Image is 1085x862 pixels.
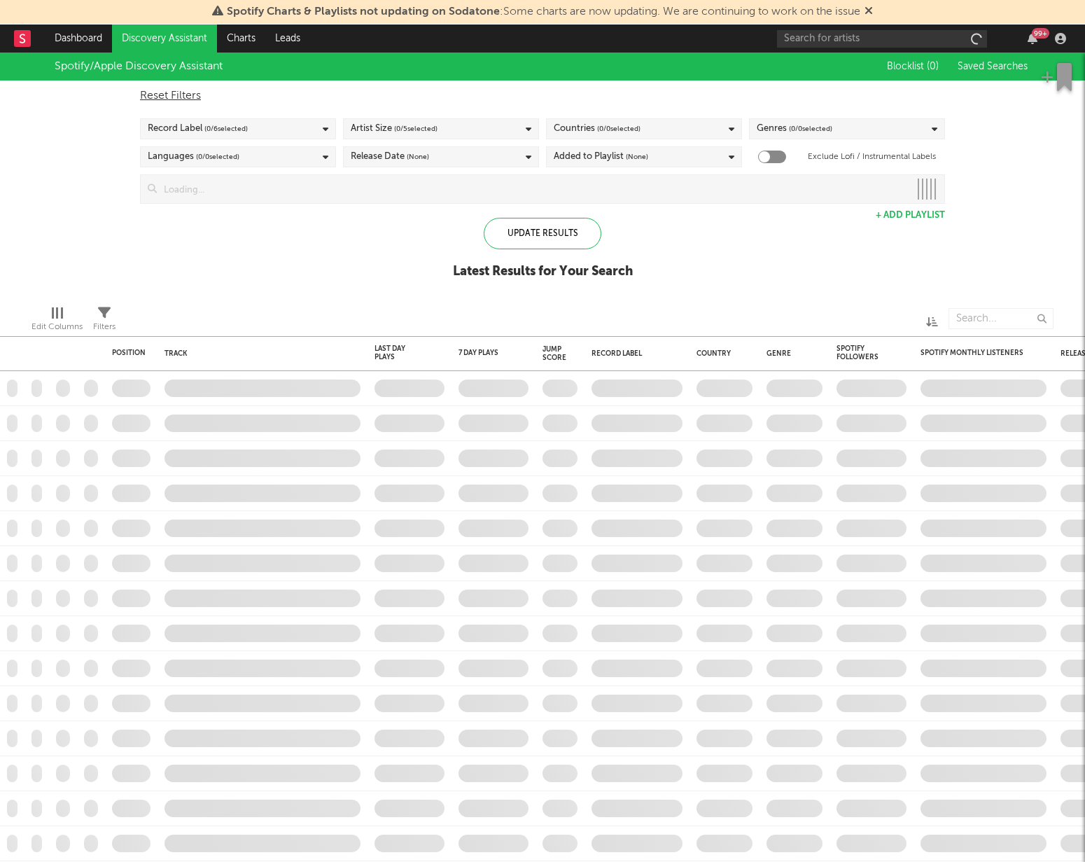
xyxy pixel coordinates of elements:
a: Leads [265,25,310,53]
button: + Add Playlist [876,211,945,220]
input: Search... [948,308,1053,329]
div: Genres [757,120,832,137]
a: Dashboard [45,25,112,53]
div: 99 + [1032,28,1049,39]
span: ( 0 / 5 selected) [394,120,437,137]
span: ( 0 ) [927,62,939,71]
div: Track [164,349,353,358]
div: 7 Day Plays [458,349,507,357]
div: Release Date [351,148,429,165]
div: Edit Columns [31,301,83,342]
a: Discovery Assistant [112,25,217,53]
span: ( 0 / 0 selected) [789,120,832,137]
button: Saved Searches [953,61,1030,72]
div: Update Results [484,218,601,249]
div: Last Day Plays [374,345,423,361]
div: Record Label [591,349,675,358]
div: Spotify Monthly Listeners [920,349,1025,357]
span: ( 0 / 0 selected) [597,120,640,137]
span: ( 0 / 0 selected) [196,148,239,165]
a: Charts [217,25,265,53]
div: Spotify/Apple Discovery Assistant [55,58,223,75]
div: Languages [148,148,239,165]
div: Jump Score [542,345,566,362]
span: (None) [626,148,648,165]
button: 99+ [1028,33,1037,44]
span: ( 0 / 6 selected) [204,120,248,137]
div: Filters [93,319,115,335]
div: Artist Size [351,120,437,137]
div: Latest Results for Your Search [453,263,633,280]
input: Search for artists [777,30,987,48]
div: Reset Filters [140,88,945,104]
div: Position [112,349,146,357]
div: Spotify Followers [836,345,885,361]
input: Loading... [157,175,909,203]
div: Countries [554,120,640,137]
span: : Some charts are now updating. We are continuing to work on the issue [227,6,860,18]
span: Dismiss [864,6,873,18]
div: Filters [93,301,115,342]
span: Spotify Charts & Playlists not updating on Sodatone [227,6,500,18]
span: (None) [407,148,429,165]
div: Added to Playlist [554,148,648,165]
span: Saved Searches [958,62,1030,71]
label: Exclude Lofi / Instrumental Labels [808,148,936,165]
div: Record Label [148,120,248,137]
div: Country [696,349,745,358]
div: Edit Columns [31,319,83,335]
span: Blocklist [887,62,939,71]
div: Genre [766,349,815,358]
